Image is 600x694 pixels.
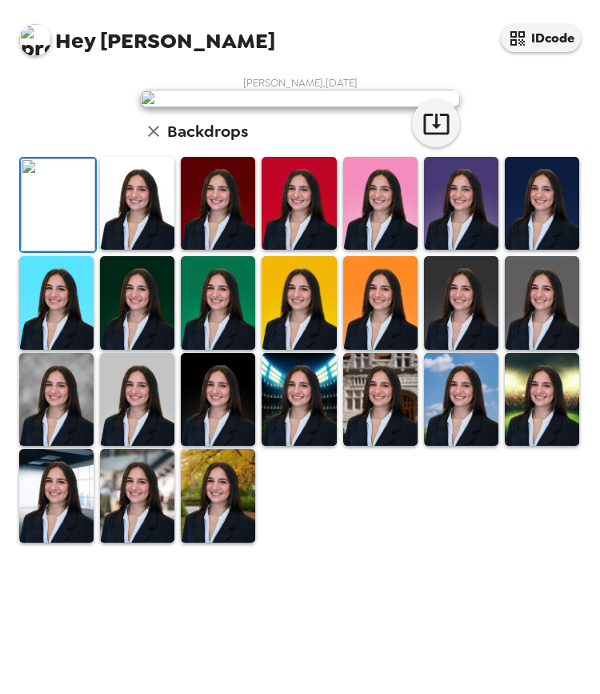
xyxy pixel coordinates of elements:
img: Original [21,158,95,251]
h6: Backdrops [167,118,248,144]
span: Hey [55,26,95,55]
button: IDcode [501,24,581,52]
img: profile pic [19,24,51,56]
img: user [140,90,460,107]
span: [PERSON_NAME] [19,16,275,52]
span: [PERSON_NAME] , [DATE] [243,76,358,90]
